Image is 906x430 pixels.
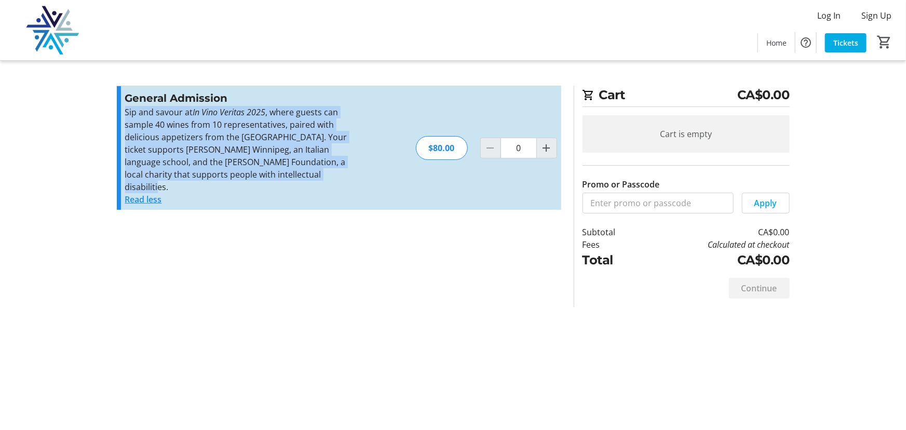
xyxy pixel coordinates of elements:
[742,193,790,213] button: Apply
[825,33,867,52] a: Tickets
[125,90,352,106] h3: General Admission
[583,178,660,191] label: Promo or Passcode
[737,86,790,104] span: CA$0.00
[766,37,787,48] span: Home
[853,7,900,24] button: Sign Up
[125,193,162,206] button: Read less
[501,138,537,158] input: General Admission Quantity
[583,251,643,270] td: Total
[809,7,849,24] button: Log In
[6,4,99,56] img: DASCH Foundation's Logo
[416,136,468,160] div: $80.00
[758,33,795,52] a: Home
[583,193,734,213] input: Enter promo or passcode
[642,251,789,270] td: CA$0.00
[833,37,858,48] span: Tickets
[642,226,789,238] td: CA$0.00
[125,106,352,193] p: Sip and savour at , where guests can sample 40 wines from 10 representatives, paired with delicio...
[754,197,777,209] span: Apply
[861,9,891,22] span: Sign Up
[642,238,789,251] td: Calculated at checkout
[537,138,557,158] button: Increment by one
[583,238,643,251] td: Fees
[583,226,643,238] td: Subtotal
[583,86,790,107] h2: Cart
[875,33,894,51] button: Cart
[583,115,790,153] div: Cart is empty
[795,32,816,53] button: Help
[193,106,266,118] em: In Vino Veritas 2025
[817,9,841,22] span: Log In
